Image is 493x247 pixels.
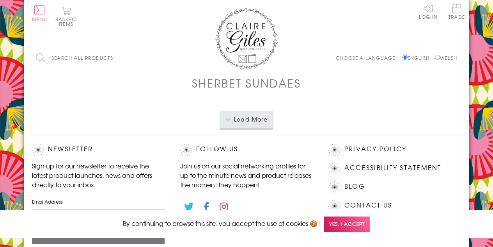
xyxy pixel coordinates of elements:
label: Welsh [435,54,457,61]
p: Choose a language: [336,54,401,61]
h2: Follow Us [180,144,313,156]
span: Menu [32,16,47,23]
a: Blog [344,181,365,192]
input: harry@hogwarts.edu [32,209,165,227]
h2: Newsletter [32,144,165,156]
button: Menu [32,5,47,21]
p: Sign up for our newsletter to receive the latest product launches, news and offers directly to yo... [32,161,165,189]
input: Welsh [435,55,440,60]
span: 0 items [59,16,77,27]
a: Contact Us [344,200,392,211]
a: Trade [449,4,465,21]
a: Privacy Policy [344,144,406,154]
span: Yes, I accept [324,217,370,232]
input: Search all products [32,49,168,67]
span: Trade [449,4,465,19]
h1: Sherbet Sundaes [192,75,301,91]
a: Log In [419,4,438,19]
p: Join us on our social networking profiles for up to the minute news and product releases the mome... [180,161,313,189]
label: English [403,54,433,61]
img: Claire Giles Greetings Cards [215,8,278,70]
label: Email Address [32,198,165,205]
input: Search [161,49,168,67]
input: English [403,55,408,60]
a: Accessibility Statement [344,163,442,173]
button: Load More [220,111,274,128]
button: Basket0 items [55,6,77,26]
